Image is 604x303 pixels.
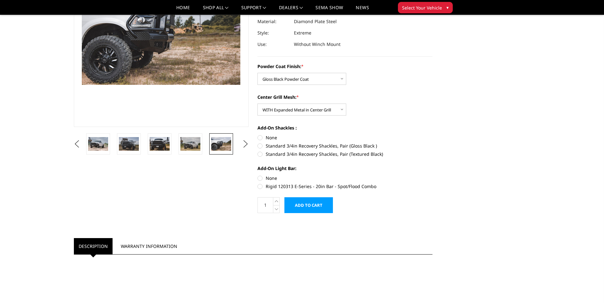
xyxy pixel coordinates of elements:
img: 2010-2018 Ram 2500-3500 - FT Series - Extreme Front Bumper [180,137,200,150]
label: Add-On Shackles : [257,124,432,131]
img: 2010-2018 Ram 2500-3500 - FT Series - Extreme Front Bumper [211,137,231,150]
label: Add-On Light Bar: [257,165,432,172]
dt: Use: [257,39,289,50]
label: Standard 3/4in Recovery Shackles, Pair (Textured Black) [257,151,432,157]
button: Next [241,139,250,149]
span: ▾ [446,4,449,11]
a: News [356,5,369,15]
a: Warranty Information [116,238,182,254]
a: Description [74,238,113,254]
a: Home [176,5,190,15]
img: 2010-2018 Ram 2500-3500 - FT Series - Extreme Front Bumper [119,137,139,150]
dt: Style: [257,27,289,39]
dt: Material: [257,16,289,27]
label: None [257,175,432,181]
a: SEMA Show [315,5,343,15]
input: Add to Cart [284,197,333,213]
img: 2010-2018 Ram 2500-3500 - FT Series - Extreme Front Bumper [150,137,170,150]
button: Select Your Vehicle [398,2,453,13]
label: Rigid 120313 E-Series - 20in Bar - Spot/Flood Combo [257,183,432,190]
label: Standard 3/4in Recovery Shackles, Pair (Gloss Black ) [257,142,432,149]
label: Center Grill Mesh: [257,94,432,100]
dd: Without Winch Mount [294,39,341,50]
label: Powder Coat Finish: [257,63,432,70]
dd: Extreme [294,27,311,39]
button: Previous [72,139,82,149]
dd: Diamond Plate Steel [294,16,337,27]
a: Dealers [279,5,303,15]
a: shop all [203,5,229,15]
a: Support [241,5,266,15]
label: None [257,134,432,141]
img: 2010-2018 Ram 2500-3500 - FT Series - Extreme Front Bumper [88,137,108,150]
span: Select Your Vehicle [402,4,442,11]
